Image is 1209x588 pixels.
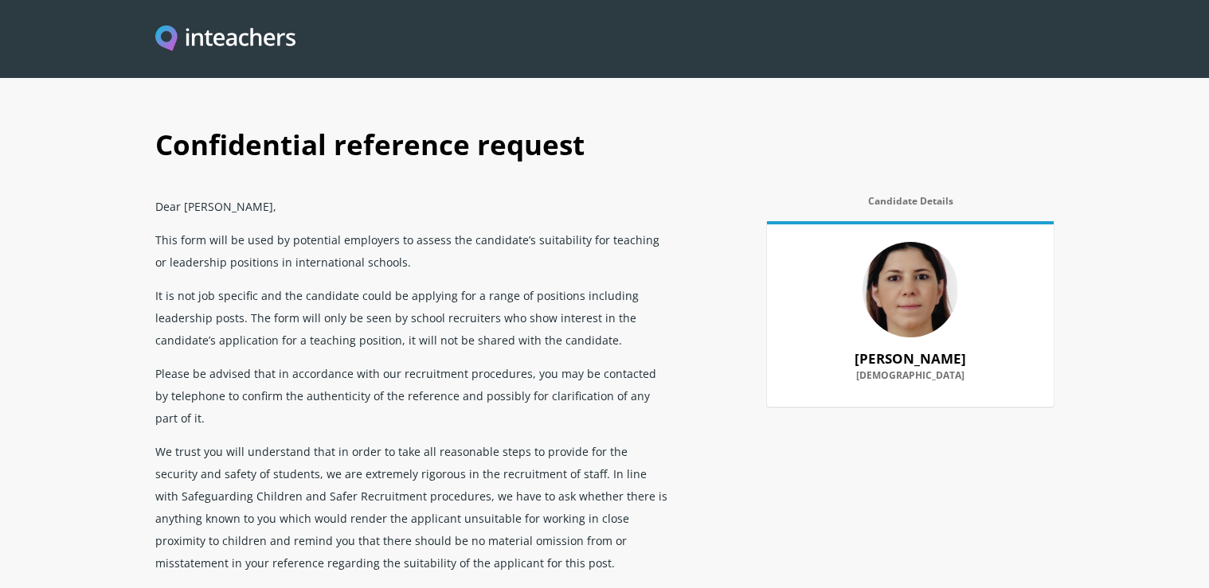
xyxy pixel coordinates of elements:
[155,356,671,434] p: Please be advised that in accordance with our recruitment procedures, you may be contacted by tel...
[155,189,671,223] p: Dear [PERSON_NAME],
[155,111,1054,189] h1: Confidential reference request
[155,25,295,53] img: Inteachers
[863,242,958,337] img: 80452
[155,223,671,278] p: This form will be used by potential employers to assess the candidate’s suitability for teaching ...
[155,278,671,356] p: It is not job specific and the candidate could be applying for a range of positions including lea...
[786,370,1035,391] label: [DEMOGRAPHIC_DATA]
[767,196,1054,216] label: Candidate Details
[155,25,295,53] a: Visit this site's homepage
[155,434,671,579] p: We trust you will understand that in order to take all reasonable steps to provide for the securi...
[855,349,966,368] strong: [PERSON_NAME]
